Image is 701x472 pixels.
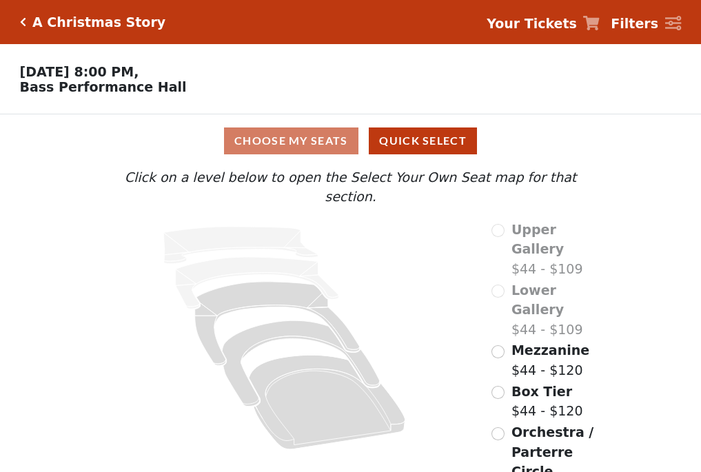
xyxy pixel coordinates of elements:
[511,283,564,318] span: Lower Gallery
[511,340,589,380] label: $44 - $120
[487,16,577,31] strong: Your Tickets
[511,280,604,340] label: $44 - $109
[250,355,406,449] path: Orchestra / Parterre Circle - Seats Available: 151
[487,14,600,34] a: Your Tickets
[511,220,604,279] label: $44 - $109
[511,382,583,421] label: $44 - $120
[164,227,318,264] path: Upper Gallery - Seats Available: 0
[511,342,589,358] span: Mezzanine
[511,384,572,399] span: Box Tier
[511,222,564,257] span: Upper Gallery
[176,257,339,309] path: Lower Gallery - Seats Available: 0
[97,167,603,207] p: Click on a level below to open the Select Your Own Seat map for that section.
[611,14,681,34] a: Filters
[32,14,165,30] h5: A Christmas Story
[611,16,658,31] strong: Filters
[20,17,26,27] a: Click here to go back to filters
[369,127,477,154] button: Quick Select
